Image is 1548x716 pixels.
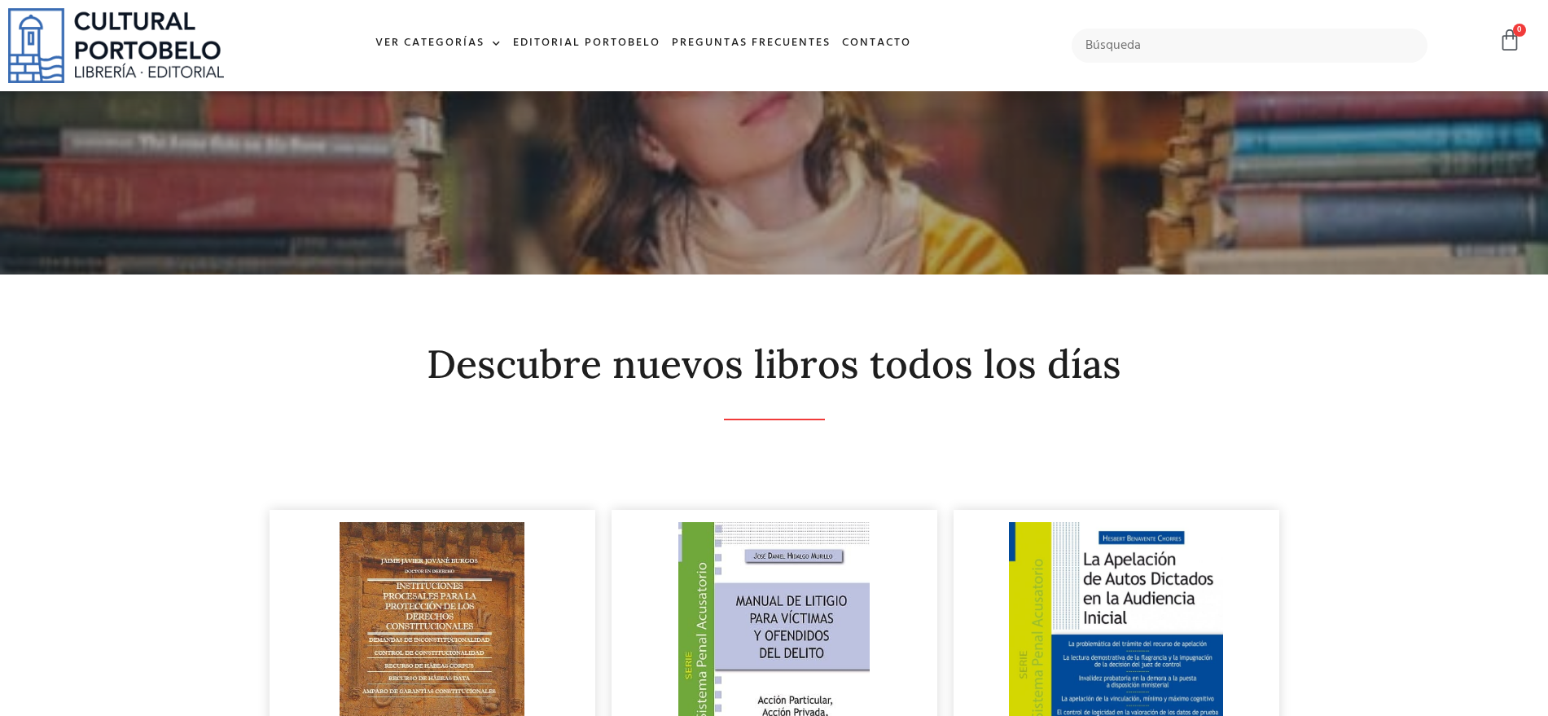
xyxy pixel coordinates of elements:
[370,26,507,61] a: Ver Categorías
[666,26,836,61] a: Preguntas frecuentes
[1513,24,1526,37] span: 0
[836,26,917,61] a: Contacto
[1498,29,1521,52] a: 0
[270,343,1279,386] h2: Descubre nuevos libros todos los días
[1072,29,1428,63] input: Búsqueda
[507,26,666,61] a: Editorial Portobelo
